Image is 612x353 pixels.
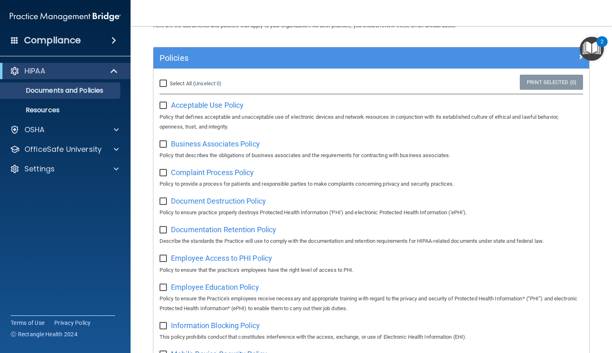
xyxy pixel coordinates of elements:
[160,332,583,342] p: This policy prohibits conduct that constitutes interference with the access, exchange, or use of ...
[160,112,583,132] p: Policy that defines acceptable and unacceptable use of electronic devices and network resources i...
[11,330,78,338] span: Ⓒ Rectangle Health 2024
[24,144,102,154] p: OfficeSafe University
[171,197,266,205] span: Document Destruction Policy
[10,125,119,135] a: OSHA
[24,125,45,135] p: OSHA
[171,225,276,234] span: Documentation Retention Policy
[160,236,583,246] p: Describe the standards the Practice will use to comply with the documentation and retention requi...
[580,37,604,61] button: Open Resource Center, 2 new notifications
[160,151,583,160] p: Policy that describes the obligations of business associates and the requirements for contracting...
[160,179,583,189] p: Policy to provide a process for patients and responsible parties to make complaints concerning pr...
[5,87,117,95] p: Documents and Policies
[601,42,603,52] div: 2
[160,208,583,218] p: Policy to ensure practice properly destroys Protected Health Information ('PHI') and electronic P...
[24,35,81,46] h4: Compliance
[193,80,222,87] a: (Unselect 0)
[471,295,602,328] iframe: Drift Widget Chat Controller
[171,283,259,291] span: Employee Education Policy
[170,80,192,87] span: Select All
[24,66,45,76] p: HIPAA
[171,254,272,262] span: Employee Access to PHI Policy
[171,101,244,109] span: Acceptable Use Policy
[24,164,55,174] p: Settings
[10,66,118,76] a: HIPAA
[171,168,254,177] span: Complaint Process Policy
[54,319,91,327] a: Privacy Policy
[520,75,583,90] a: Print Selected (0)
[5,106,117,114] p: Resources
[10,164,119,174] a: Settings
[171,140,260,148] span: Business Associates Policy
[160,53,474,62] h5: Policies
[10,144,119,154] a: OfficeSafe University
[160,265,583,275] p: Policy to ensure that the practice's employees have the right level of access to PHI.
[10,9,121,25] img: PMB logo
[160,80,169,87] input: Select All (Unselect 0)
[11,319,44,327] a: Terms of Use
[171,321,260,330] span: Information Blocking Policy
[160,51,583,64] a: Policies
[160,294,583,313] p: Policy to ensure the Practice's employees receive necessary and appropriate training with regard ...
